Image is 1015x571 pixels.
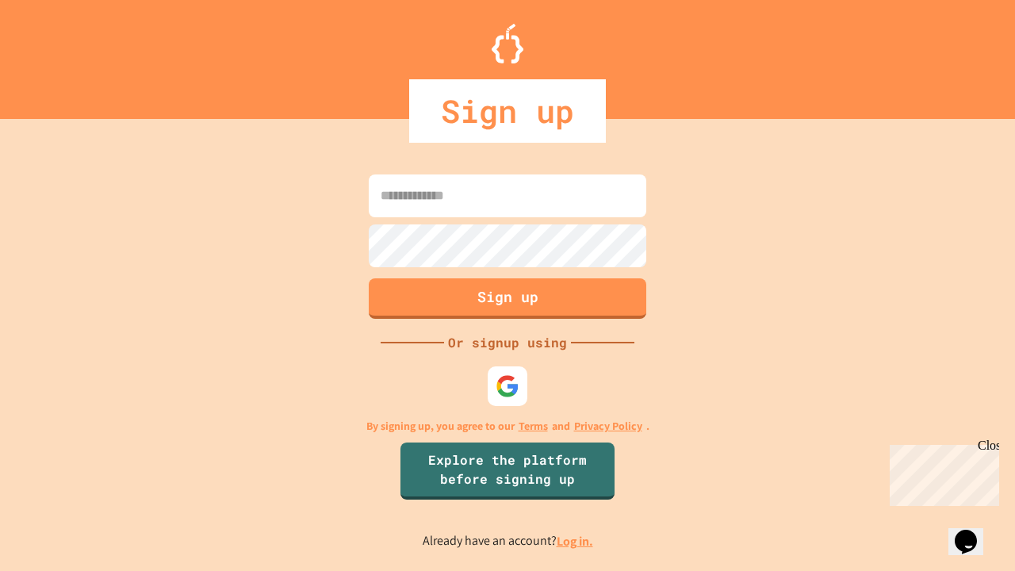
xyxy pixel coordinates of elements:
[366,418,649,435] p: By signing up, you agree to our and .
[423,531,593,551] p: Already have an account?
[519,418,548,435] a: Terms
[557,533,593,550] a: Log in.
[369,278,646,319] button: Sign up
[6,6,109,101] div: Chat with us now!Close
[400,443,615,500] a: Explore the platform before signing up
[496,374,519,398] img: google-icon.svg
[948,508,999,555] iframe: chat widget
[883,439,999,506] iframe: chat widget
[444,333,571,352] div: Or signup using
[574,418,642,435] a: Privacy Policy
[492,24,523,63] img: Logo.svg
[409,79,606,143] div: Sign up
